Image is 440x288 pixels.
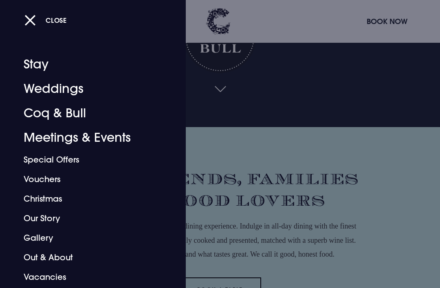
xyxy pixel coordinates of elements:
[24,169,151,189] a: Vouchers
[24,248,151,267] a: Out & About
[24,209,151,228] a: Our Story
[24,12,67,29] button: Close
[24,125,151,150] a: Meetings & Events
[24,101,151,125] a: Coq & Bull
[24,77,151,101] a: Weddings
[24,189,151,209] a: Christmas
[46,16,67,24] span: Close
[24,150,151,169] a: Special Offers
[24,267,151,287] a: Vacancies
[24,228,151,248] a: Gallery
[24,52,151,77] a: Stay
